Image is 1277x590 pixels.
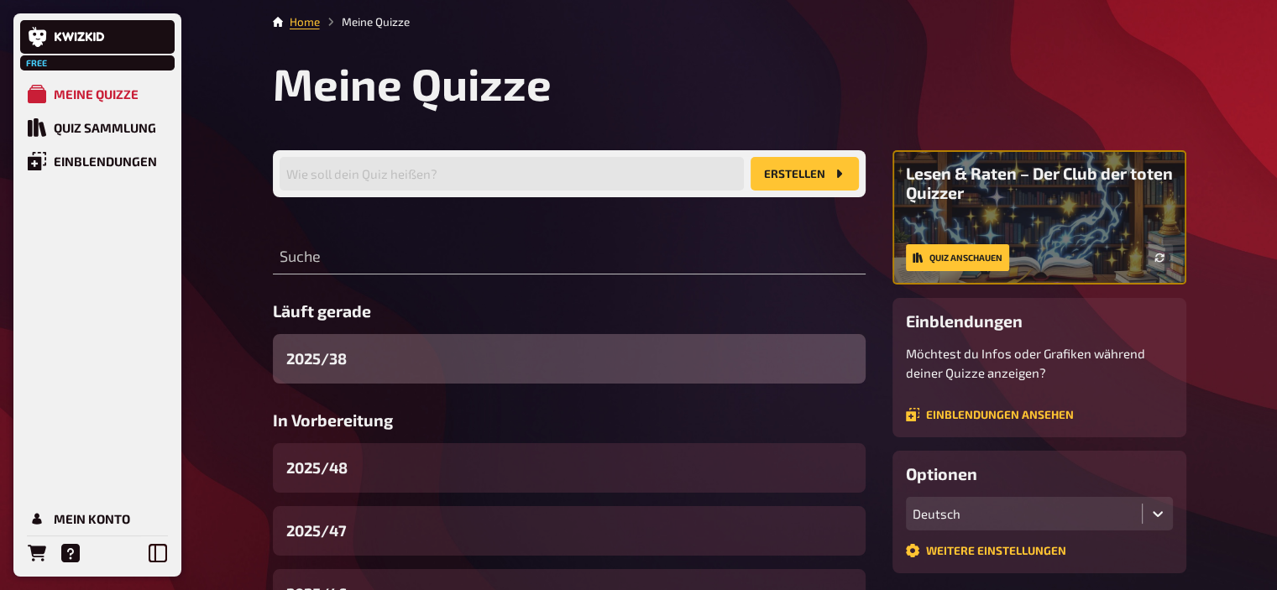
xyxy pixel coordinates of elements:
[906,244,1009,271] a: Quiz anschauen
[54,86,139,102] div: Meine Quizze
[273,410,866,430] h3: In Vorbereitung
[320,13,410,30] li: Meine Quizze
[20,77,175,111] a: Meine Quizze
[290,15,320,29] a: Home
[906,464,1173,483] h3: Optionen
[273,334,866,384] a: 2025/38
[913,506,1135,521] div: Deutsch
[22,58,52,68] span: Free
[20,536,54,570] a: Bestellungen
[54,536,87,570] a: Hilfe
[54,120,156,135] div: Quiz Sammlung
[54,154,157,169] div: Einblendungen
[273,301,866,321] h3: Läuft gerade
[906,311,1173,331] h3: Einblendungen
[273,57,1186,110] h1: Meine Quizze
[286,347,347,370] span: 2025/38
[906,544,1066,557] a: Weitere Einstellungen
[273,241,866,274] input: Suche
[290,13,320,30] li: Home
[906,344,1173,382] p: Möchtest du Infos oder Grafiken während deiner Quizze anzeigen?
[273,506,866,556] a: 2025/47
[280,157,744,191] input: Wie soll dein Quiz heißen?
[751,157,859,191] button: Erstellen
[286,520,347,542] span: 2025/47
[20,502,175,535] a: Mein Konto
[20,144,175,178] a: Einblendungen
[20,111,175,144] a: Quiz Sammlung
[286,457,348,479] span: 2025/48
[54,511,130,526] div: Mein Konto
[273,443,866,493] a: 2025/48
[906,164,1173,202] h3: Lesen & Raten – Der Club der toten Quizzer
[906,408,1074,421] a: Einblendungen ansehen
